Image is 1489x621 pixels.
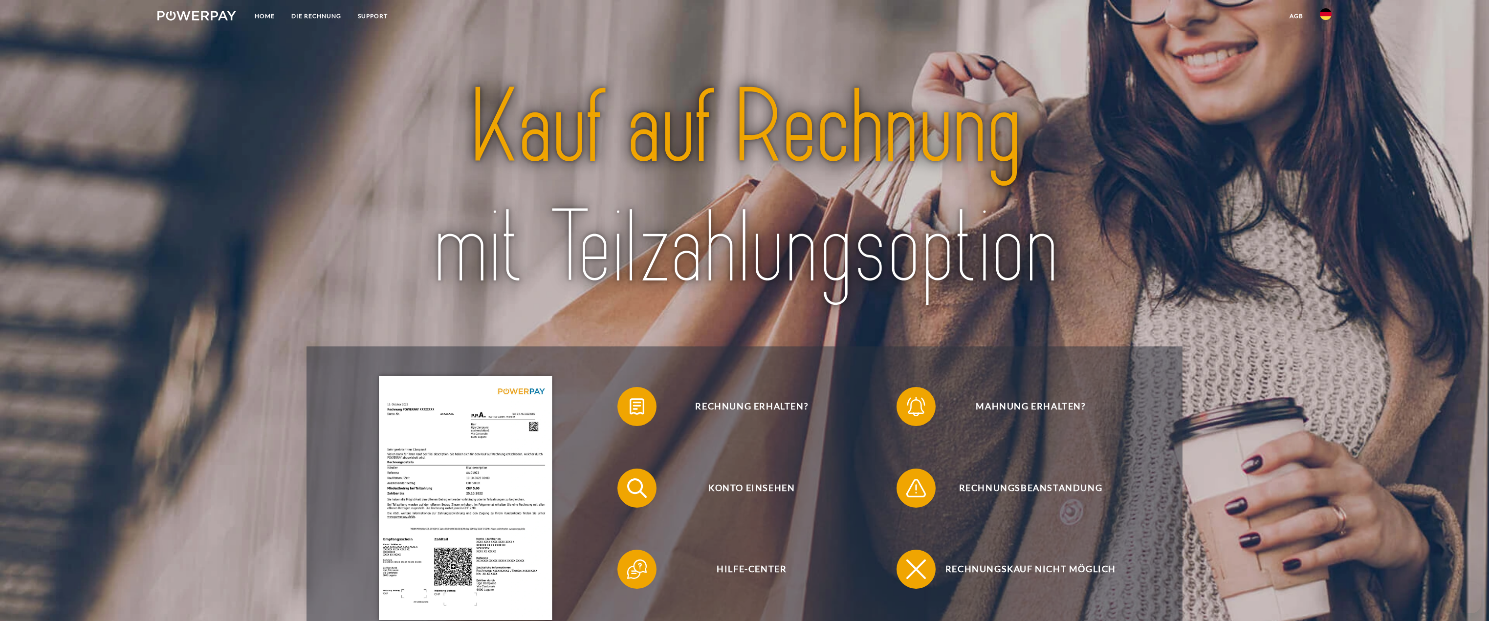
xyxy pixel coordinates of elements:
[625,394,649,419] img: qb_bill.svg
[1320,8,1332,20] img: de
[617,469,872,508] button: Konto einsehen
[283,7,350,25] a: DIE RECHNUNG
[632,469,872,508] span: Konto einsehen
[1450,582,1481,613] iframe: Schaltfläche zum Öffnen des Messaging-Fensters
[904,557,928,581] img: qb_close.svg
[911,550,1150,589] span: Rechnungskauf nicht möglich
[617,387,872,426] button: Rechnung erhalten?
[632,387,872,426] span: Rechnung erhalten?
[897,469,1151,508] button: Rechnungsbeanstandung
[904,394,928,419] img: qb_bell.svg
[911,469,1150,508] span: Rechnungsbeanstandung
[350,7,396,25] a: SUPPORT
[157,11,236,21] img: logo-powerpay-white.svg
[357,62,1132,314] img: title-powerpay_de.svg
[1281,7,1312,25] a: agb
[379,376,552,620] img: single_invoice_powerpay_de.jpg
[897,387,1151,426] button: Mahnung erhalten?
[625,476,649,500] img: qb_search.svg
[911,387,1150,426] span: Mahnung erhalten?
[246,7,283,25] a: Home
[625,557,649,581] img: qb_help.svg
[617,550,872,589] button: Hilfe-Center
[904,476,928,500] img: qb_warning.svg
[632,550,872,589] span: Hilfe-Center
[897,550,1151,589] button: Rechnungskauf nicht möglich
